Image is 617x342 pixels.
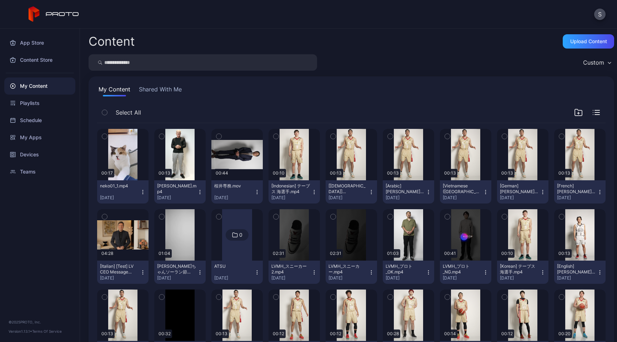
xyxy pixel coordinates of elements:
div: LVMH_プロト_NG.mp4 [443,263,482,275]
div: [DATE] [328,195,368,201]
div: 桜井専務.mov [214,183,254,189]
a: Terms Of Service [32,329,62,333]
div: [DATE] [557,195,597,201]
button: Shared With Me [137,85,183,96]
button: [PERSON_NAME].mp4[DATE] [154,180,206,203]
div: LVMH_スニーカー.mp4 [328,263,368,275]
div: [DATE] [100,275,140,281]
button: [Indonesian] テーブス 海選手.mp4[DATE] [269,180,320,203]
div: ATSU [214,263,254,269]
div: [DATE] [443,275,483,281]
div: Custom [583,59,604,66]
button: Custom [580,54,614,71]
button: [Arabic] [PERSON_NAME]選手.mp4[DATE] [383,180,434,203]
a: App Store [4,34,75,51]
div: [English] 富樫 勇樹選手.mp4 [557,263,596,275]
button: [English] [PERSON_NAME]選手.mp4[DATE] [554,261,606,284]
div: [Indonesian] テーブス 海選手.mp4 [271,183,311,195]
button: neko01_1.mp4[DATE] [97,180,149,203]
button: [Vietnamese ([GEOGRAPHIC_DATA])] [PERSON_NAME]選手.mp4[DATE] [440,180,491,203]
div: Content [89,35,135,47]
button: [German] [PERSON_NAME]選手.mp4[DATE] [497,180,548,203]
button: LVMH_プロト_NG.mp4[DATE] [440,261,491,284]
div: [DATE] [271,195,311,201]
div: [DATE] [328,275,368,281]
button: [Korean] テーブス 海選手.mp4[DATE] [497,261,548,284]
div: [German] 渡邉 飛勇選手.mp4 [500,183,539,195]
span: Version 1.13.1 • [9,329,32,333]
a: Content Store [4,51,75,69]
div: [DATE] [157,275,197,281]
div: [DATE] [557,275,597,281]
div: [Vietnamese (Vietnam)] 渡邉 飛勇選手.mp4 [443,183,482,195]
div: [Indonesian] 渡邉 飛勇選手.mp4 [328,183,368,195]
a: Playlists [4,95,75,112]
button: ATSU[DATE] [211,261,263,284]
div: [DATE] [157,195,197,201]
button: My Content [97,85,132,96]
button: LVMH_プロト_OK.mp4[DATE] [383,261,434,284]
button: [PERSON_NAME]ちゃんソーラン節（9x16_60FPS_H265_stereoAAC）.mp4[DATE] [154,261,206,284]
div: neko01_1.mp4 [100,183,139,189]
div: [DATE] [214,275,254,281]
div: [DATE] [443,195,483,201]
a: My Content [4,77,75,95]
div: [DATE] [500,195,540,201]
button: Upload Content [563,34,614,49]
div: greg_norman.mp4 [157,183,196,195]
div: LVMH_プロト_OK.mp4 [386,263,425,275]
div: [DATE] [214,195,254,201]
div: [French] 渡邉 飛勇選手.mp4 [557,183,596,195]
div: [DATE] [271,275,311,281]
div: 0 [239,232,242,238]
button: 桜井専務.mov[DATE] [211,180,263,203]
button: S [594,9,606,20]
div: LVMH_スニーカー2.mp4 [271,263,311,275]
a: Teams [4,163,75,180]
button: [[DEMOGRAPHIC_DATA]] [PERSON_NAME]選手.mp4[DATE] [326,180,377,203]
a: My Apps [4,129,75,146]
div: [Italian] [Test] LV CEO Message 2024.MOV [100,263,139,275]
button: LVMH_スニーカー.mp4[DATE] [326,261,377,284]
div: [Korean] テーブス 海選手.mp4 [500,263,539,275]
div: 新見ちゃんソーラン節（9x16_60FPS_H265_stereoAAC）.mp4 [157,263,196,275]
div: [Arabic] 渡邉 飛勇選手.mp4 [386,183,425,195]
div: [DATE] [386,195,426,201]
div: [DATE] [386,275,426,281]
div: [DATE] [500,275,540,281]
a: Schedule [4,112,75,129]
button: [Italian] [Test] LV CEO Message [DATE].MOV[DATE] [97,261,149,284]
span: Select All [116,108,141,117]
button: [French] [PERSON_NAME]選手.mp4[DATE] [554,180,606,203]
div: © 2025 PROTO, Inc. [9,319,71,325]
div: Upload Content [570,39,607,44]
div: [DATE] [100,195,140,201]
button: LVMH_スニーカー2.mp4[DATE] [269,261,320,284]
a: Devices [4,146,75,163]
